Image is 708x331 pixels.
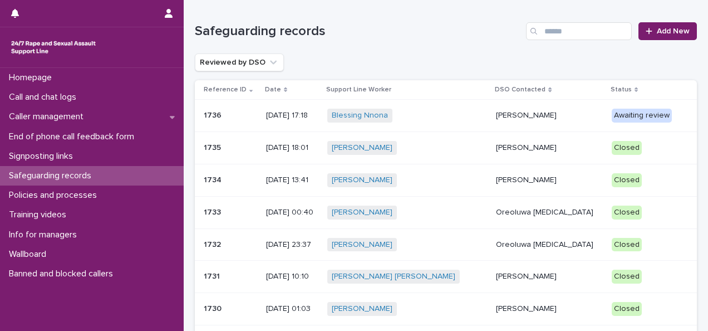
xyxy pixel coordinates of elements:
tr: 17311731 [DATE] 10:10[PERSON_NAME] [PERSON_NAME] [PERSON_NAME]Closed [195,261,697,293]
p: DSO Contacted [495,84,545,96]
div: Closed [612,173,642,187]
p: 1731 [204,270,222,281]
p: 1736 [204,109,224,120]
p: Oreoluwa [MEDICAL_DATA] [496,208,603,217]
p: Support Line Worker [326,84,391,96]
a: [PERSON_NAME] [332,304,392,314]
p: [PERSON_NAME] [496,272,603,281]
p: [DATE] 18:01 [266,143,318,153]
p: Caller management [4,111,92,122]
div: Closed [612,270,642,284]
p: [DATE] 13:41 [266,176,318,185]
tr: 17331733 [DATE] 00:40[PERSON_NAME] Oreoluwa [MEDICAL_DATA]Closed [195,196,697,228]
button: Reviewed by DSO [195,53,284,71]
tr: 17301730 [DATE] 01:03[PERSON_NAME] [PERSON_NAME]Closed [195,293,697,325]
p: Safeguarding records [4,171,100,181]
p: [PERSON_NAME] [496,111,603,120]
p: [DATE] 17:18 [266,111,318,120]
p: 1734 [204,173,224,185]
a: [PERSON_NAME] [332,143,392,153]
p: [PERSON_NAME] [496,176,603,185]
p: [DATE] 23:37 [266,240,318,250]
tr: 17341734 [DATE] 13:41[PERSON_NAME] [PERSON_NAME]Closed [195,164,697,196]
img: rhQMoQhaT3yELyF149Cw [9,36,98,59]
div: Awaiting review [612,109,672,123]
a: [PERSON_NAME] [332,240,392,250]
p: Signposting links [4,151,82,162]
p: Reference ID [204,84,247,96]
p: Info for managers [4,230,86,240]
p: Training videos [4,210,75,220]
p: 1735 [204,141,223,153]
div: Closed [612,141,642,155]
p: [DATE] 10:10 [266,272,318,281]
p: Homepage [4,72,61,83]
a: [PERSON_NAME] [332,208,392,217]
a: [PERSON_NAME] [332,176,392,185]
span: Add New [657,27,690,35]
p: [DATE] 00:40 [266,208,318,217]
a: Blessing Nnona [332,111,388,120]
p: 1732 [204,238,223,250]
p: End of phone call feedback form [4,132,143,142]
p: Call and chat logs [4,92,85,103]
a: [PERSON_NAME] [PERSON_NAME] [332,272,455,281]
p: 1730 [204,302,224,314]
p: [PERSON_NAME] [496,143,603,153]
div: Closed [612,238,642,252]
p: Oreoluwa [MEDICAL_DATA] [496,240,603,250]
tr: 17321732 [DATE] 23:37[PERSON_NAME] Oreoluwa [MEDICAL_DATA]Closed [195,228,697,261]
tr: 17351735 [DATE] 18:01[PERSON_NAME] [PERSON_NAME]Closed [195,132,697,164]
p: Banned and blocked callers [4,269,122,279]
tr: 17361736 [DATE] 17:18Blessing Nnona [PERSON_NAME]Awaiting review [195,100,697,132]
p: 1733 [204,206,223,217]
p: [PERSON_NAME] [496,304,603,314]
p: Policies and processes [4,190,106,201]
p: [DATE] 01:03 [266,304,318,314]
p: Wallboard [4,249,55,260]
h1: Safeguarding records [195,23,522,40]
div: Closed [612,206,642,220]
input: Search [526,22,632,40]
div: Closed [612,302,642,316]
p: Date [265,84,281,96]
p: Status [611,84,632,96]
a: Add New [638,22,697,40]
